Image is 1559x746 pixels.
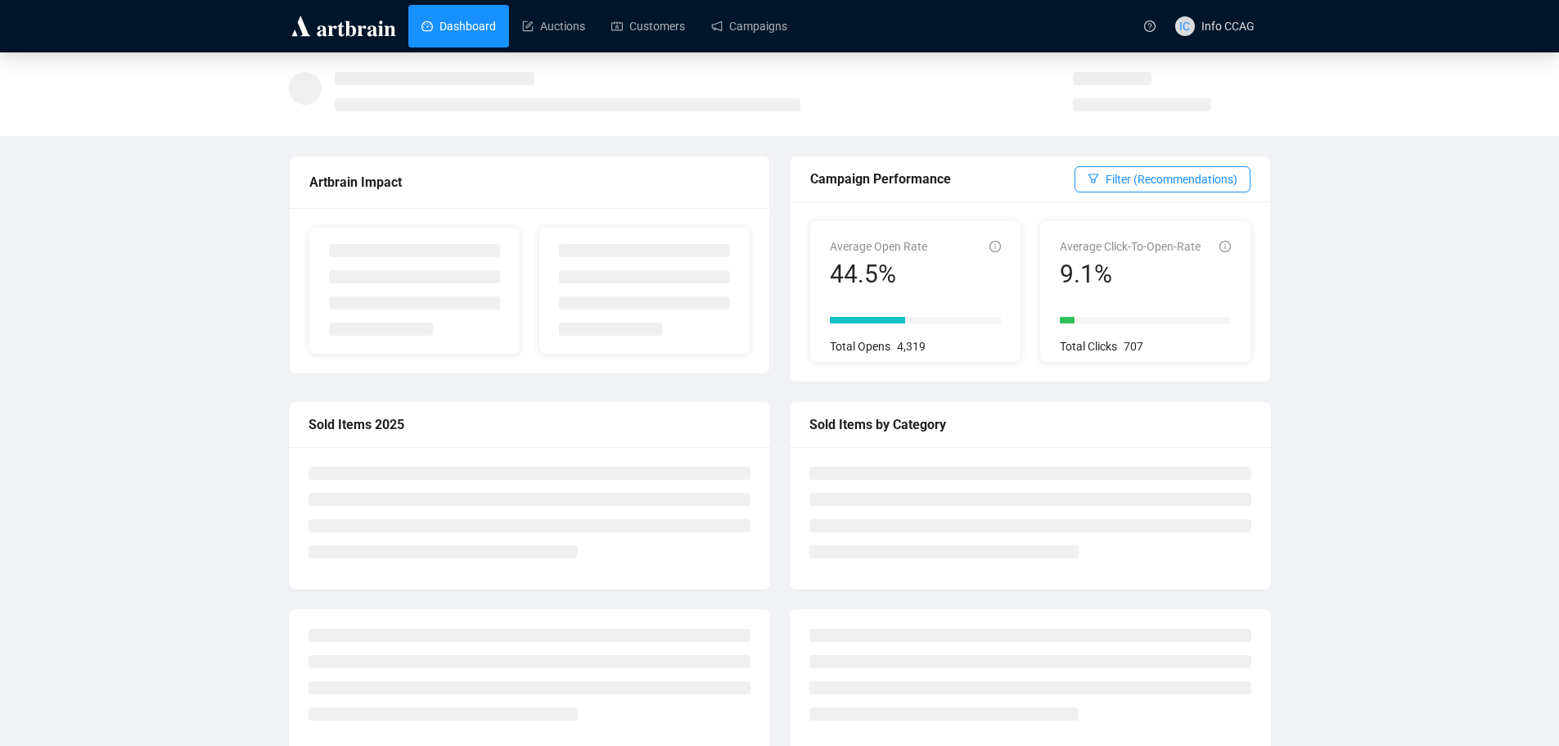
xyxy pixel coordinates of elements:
div: 44.5% [830,259,927,290]
a: Customers [611,5,685,47]
div: Sold Items 2025 [309,414,750,435]
span: question-circle [1144,20,1156,32]
span: 4,319 [897,340,926,353]
div: 9.1% [1060,259,1201,290]
span: filter [1088,173,1099,184]
span: Average Open Rate [830,240,927,253]
a: Auctions [522,5,585,47]
button: Filter (Recommendations) [1075,166,1250,192]
img: logo [289,13,399,39]
span: info-circle [989,241,1001,252]
div: Artbrain Impact [309,172,750,192]
span: Average Click-To-Open-Rate [1060,240,1201,253]
span: info-circle [1219,241,1231,252]
div: Sold Items by Category [809,414,1251,435]
span: Info CCAG [1201,20,1255,33]
div: Campaign Performance [810,169,1075,189]
span: Total Clicks [1060,340,1117,353]
span: Total Opens [830,340,890,353]
span: 707 [1124,340,1143,353]
span: Filter (Recommendations) [1106,170,1237,188]
span: IC [1179,17,1190,35]
a: Campaigns [711,5,787,47]
a: Dashboard [421,5,496,47]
